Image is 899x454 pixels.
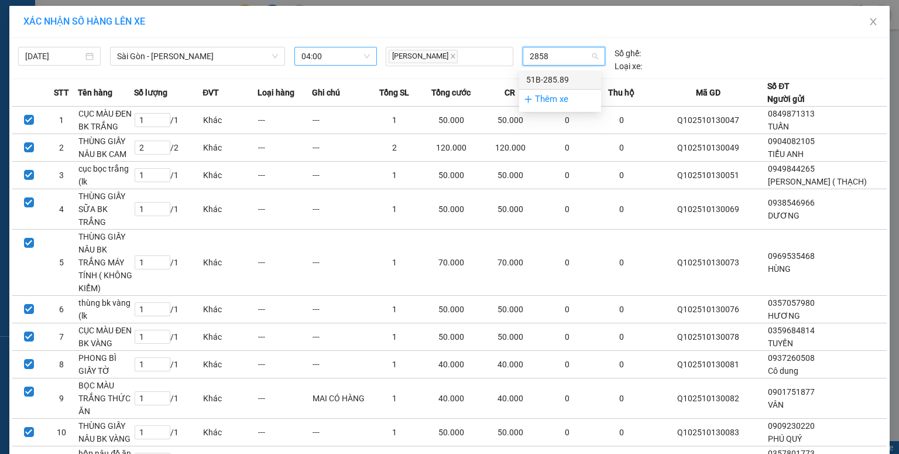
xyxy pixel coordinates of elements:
[25,50,83,63] input: 14/10/2025
[258,323,312,351] td: ---
[481,134,540,162] td: 120.000
[367,419,421,446] td: 1
[45,323,78,351] td: 7
[134,134,203,162] td: / 2
[595,419,649,446] td: 0
[203,189,257,230] td: Khác
[78,134,133,162] td: THÙNG GIẤY NÂU BK CAM
[526,73,594,86] div: 51B-285.89
[768,353,815,363] span: 0937260508
[134,296,203,323] td: / 1
[45,162,78,189] td: 3
[540,378,594,419] td: 0
[481,189,540,230] td: 50.000
[481,296,540,323] td: 50.000
[768,136,815,146] span: 0904082105
[857,6,890,39] button: Close
[312,378,366,419] td: MAI CÓ HÀNG
[768,326,815,335] span: 0359684814
[519,70,601,89] div: 51B-285.89
[78,230,133,296] td: THÙNG GIẤY NÂU BK TRẮNG MÁY TÍNH ( KHÔNG KIỂM)
[649,107,767,134] td: Q102510130047
[768,366,798,376] span: Cô dung
[540,107,594,134] td: 0
[203,107,257,134] td: Khác
[134,107,203,134] td: / 1
[421,378,481,419] td: 40.000
[78,296,133,323] td: thùng bk vàng (lk
[258,296,312,323] td: ---
[421,230,481,296] td: 70.000
[78,378,133,419] td: BỌC MÀU TRẮNG THỨC ĂN
[312,107,366,134] td: ---
[615,47,641,60] span: Số ghế:
[649,162,767,189] td: Q102510130051
[450,53,456,59] span: close
[379,86,409,99] span: Tổng SL
[649,378,767,419] td: Q102510130082
[649,419,767,446] td: Q102510130083
[203,230,257,296] td: Khác
[768,400,784,409] span: VÂN
[258,351,312,378] td: ---
[615,60,642,73] span: Loại xe:
[203,296,257,323] td: Khác
[481,419,540,446] td: 50.000
[312,296,366,323] td: ---
[768,164,815,173] span: 0949844265
[258,189,312,230] td: ---
[481,351,540,378] td: 40.000
[45,419,78,446] td: 10
[540,296,594,323] td: 0
[768,122,789,131] span: TUẤN
[540,134,594,162] td: 0
[768,251,815,261] span: 0969535468
[768,311,800,320] span: HƯƠNG
[134,323,203,351] td: / 1
[540,230,594,296] td: 0
[78,189,133,230] td: THÙNG GIẤY SỮA BK TRẮNG
[312,162,366,189] td: ---
[134,189,203,230] td: / 1
[367,134,421,162] td: 2
[367,107,421,134] td: 1
[421,296,481,323] td: 50.000
[134,86,167,99] span: Số lượng
[649,296,767,323] td: Q102510130076
[203,378,257,419] td: Khác
[203,419,257,446] td: Khác
[649,351,767,378] td: Q102510130081
[421,419,481,446] td: 50.000
[54,86,69,99] span: STT
[595,378,649,419] td: 0
[768,211,800,220] span: DƯƠNG
[117,47,278,65] span: Sài Gòn - Phương Lâm
[389,50,458,63] span: [PERSON_NAME]
[45,296,78,323] td: 6
[768,339,793,348] span: TUYẾN
[78,107,133,134] td: CỤC MÀU ĐEN BK TRẮNG
[481,162,540,189] td: 50.000
[312,351,366,378] td: ---
[367,351,421,378] td: 1
[78,162,133,189] td: cục bọc trắng (lk
[481,323,540,351] td: 50.000
[540,351,594,378] td: 0
[78,323,133,351] td: CỤC MÀU ĐEN BK VÀNG
[272,53,279,60] span: down
[203,323,257,351] td: Khác
[767,80,805,105] div: Số ĐT Người gửi
[312,323,366,351] td: ---
[540,419,594,446] td: 0
[367,296,421,323] td: 1
[45,107,78,134] td: 1
[768,149,804,159] span: TIỂU ANH
[258,230,312,296] td: ---
[421,323,481,351] td: 50.000
[696,86,720,99] span: Mã GD
[312,189,366,230] td: ---
[367,162,421,189] td: 1
[45,230,78,296] td: 5
[421,351,481,378] td: 40.000
[595,189,649,230] td: 0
